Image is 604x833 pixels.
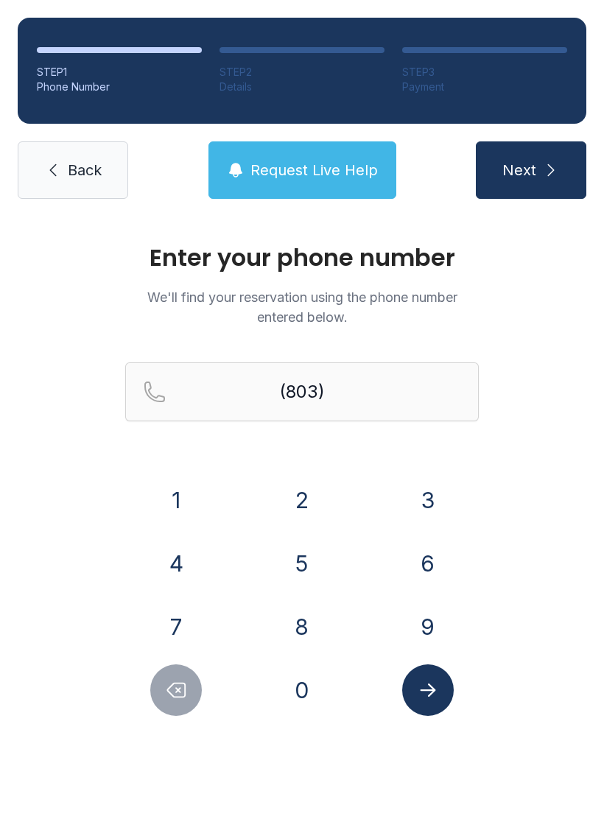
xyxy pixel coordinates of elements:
button: 5 [276,538,328,589]
button: Submit lookup form [402,664,454,716]
div: Phone Number [37,80,202,94]
button: 2 [276,474,328,526]
input: Reservation phone number [125,362,479,421]
div: STEP 3 [402,65,567,80]
span: Next [502,160,536,180]
div: STEP 2 [220,65,384,80]
p: We'll find your reservation using the phone number entered below. [125,287,479,327]
button: Delete number [150,664,202,716]
button: 9 [402,601,454,653]
button: 4 [150,538,202,589]
div: Details [220,80,384,94]
div: STEP 1 [37,65,202,80]
span: Back [68,160,102,180]
span: Request Live Help [250,160,378,180]
button: 0 [276,664,328,716]
button: 6 [402,538,454,589]
div: Payment [402,80,567,94]
button: 1 [150,474,202,526]
button: 8 [276,601,328,653]
button: 3 [402,474,454,526]
button: 7 [150,601,202,653]
h1: Enter your phone number [125,246,479,270]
